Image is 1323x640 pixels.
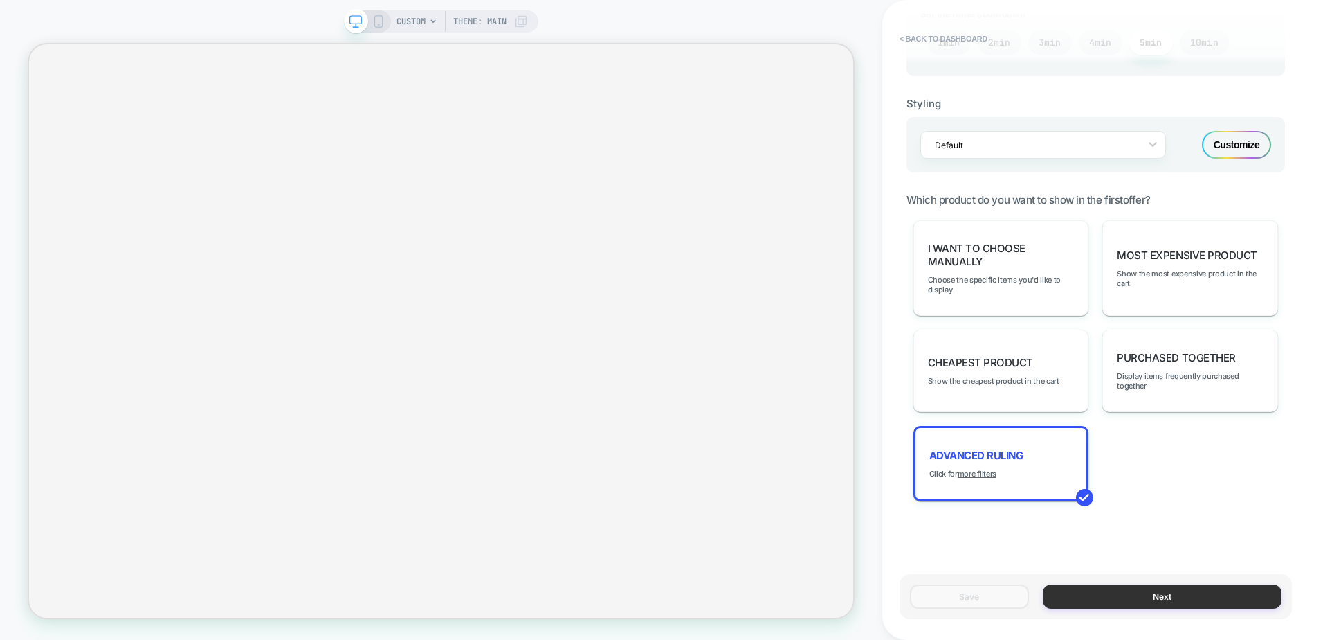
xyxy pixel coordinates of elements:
[928,242,1075,268] span: I want to choose manually
[958,469,996,479] u: more filters
[910,585,1029,609] button: Save
[906,97,1285,110] div: Styling
[1117,371,1263,391] span: Display items frequently purchased together
[1117,269,1263,288] span: Show the most expensive product in the cart
[929,469,996,479] span: Click for
[928,356,1033,369] span: Cheapest Product
[1117,249,1257,262] span: Most Expensive Product
[893,28,994,50] button: < back to dashboard
[928,275,1075,294] span: Choose the specific items you'd like to display
[1117,351,1235,364] span: Purchased Together
[453,10,507,33] span: Theme: MAIN
[929,449,1023,462] span: Advanced Ruling
[906,193,1151,206] span: Which product do you want to show in the first offer?
[928,376,1059,386] span: Show the cheapest product in the cart
[1043,585,1281,609] button: Next
[920,8,1271,19] span: Set the timer countdown
[396,10,426,33] span: CUSTOM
